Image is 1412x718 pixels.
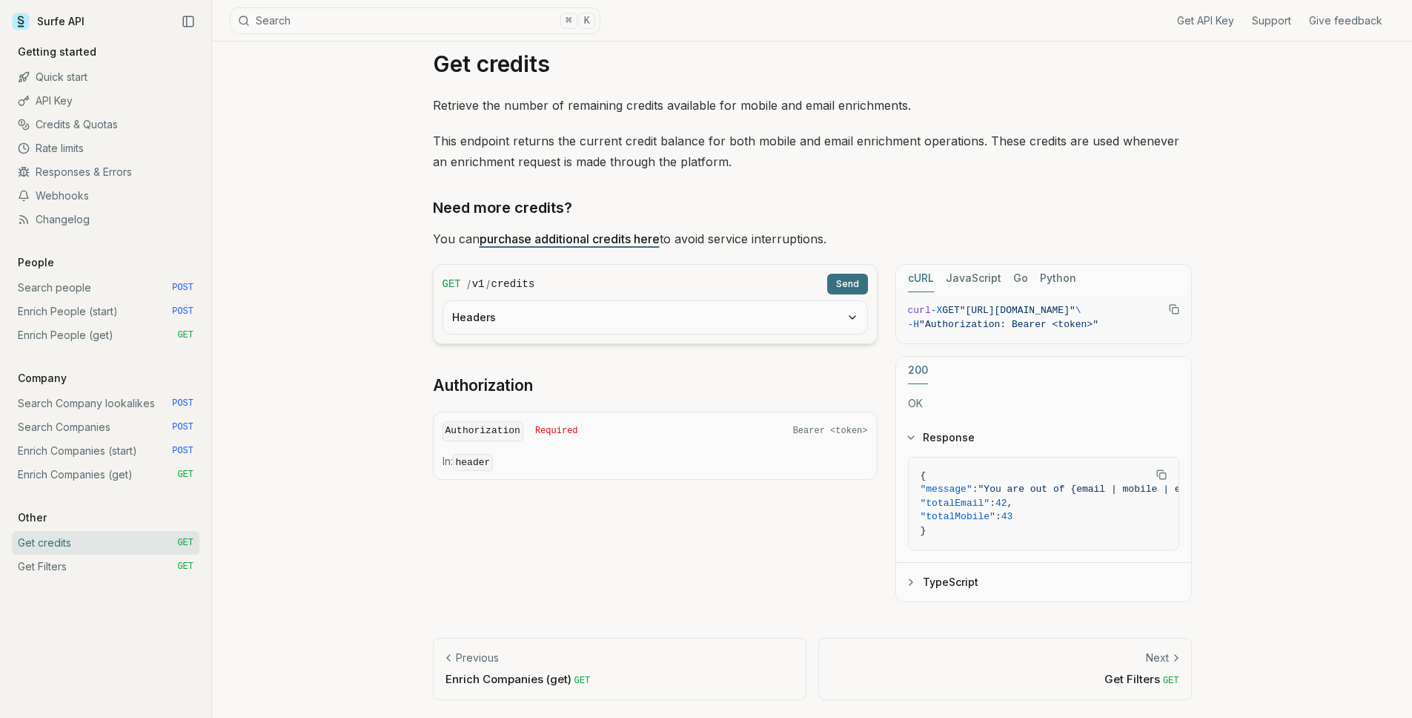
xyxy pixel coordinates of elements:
a: Need more credits? [433,196,572,220]
a: Responses & Errors [12,160,199,184]
p: Getting started [12,45,102,59]
span: GET [177,469,193,481]
span: "Authorization: Bearer <token>" [919,319,1098,330]
span: "[URL][DOMAIN_NAME]" [960,305,1075,316]
span: -H [908,319,920,330]
p: You can to avoid service interruptions. [433,228,1192,249]
a: Give feedback [1309,13,1382,28]
button: Copy Text [1163,298,1185,320]
span: \ [1075,305,1081,316]
a: Enrich People (start) POST [12,300,199,323]
p: In: [443,454,868,470]
span: { [921,470,927,481]
span: GET [574,676,591,686]
a: Support [1252,13,1291,28]
button: Collapse Sidebar [177,10,199,33]
span: GET [443,277,461,292]
button: Response [896,418,1191,457]
a: Changelog [12,208,199,231]
button: Go [1013,265,1028,292]
span: POST [172,398,193,409]
a: Search Company lookalikes POST [12,392,199,415]
span: POST [172,306,193,317]
span: Bearer <token> [793,425,868,437]
a: NextGet Filters GET [818,638,1192,699]
button: Copy Text [1150,464,1173,486]
p: Company [12,371,73,386]
span: curl [908,305,931,316]
a: Search Companies POST [12,415,199,439]
p: Enrich Companies (get) [445,671,794,687]
span: 42 [995,498,1007,509]
div: Response [896,457,1191,563]
code: Authorization [443,421,523,441]
code: header [453,454,494,471]
a: Rate limits [12,136,199,160]
p: Previous [456,651,499,665]
span: GET [942,305,959,316]
p: People [12,255,60,270]
a: Search people POST [12,276,199,300]
a: PreviousEnrich Companies (get) GET [433,638,806,699]
kbd: ⌘ [560,13,577,29]
a: API Key [12,89,199,113]
code: v1 [472,277,485,292]
p: OK [908,396,1179,411]
p: Other [12,510,53,525]
button: Headers [443,301,867,334]
button: 200 [908,357,928,384]
button: Search⌘K [230,7,600,34]
span: "totalMobile" [921,511,995,522]
span: GET [177,329,193,341]
span: / [467,277,471,292]
a: Webhooks [12,184,199,208]
span: "message" [921,484,972,495]
span: } [921,525,927,536]
p: Retrieve the number of remaining credits available for mobile and email enrichments. [433,95,1192,116]
span: GET [177,537,193,549]
button: TypeScript [896,563,1191,602]
p: Get Filters [831,671,1179,687]
a: Get Filters GET [12,555,199,579]
kbd: K [579,13,595,29]
span: : [995,511,1001,522]
span: / [486,277,490,292]
a: Quick start [12,65,199,89]
a: Enrich Companies (get) GET [12,463,199,487]
button: Send [827,274,868,294]
a: Get credits GET [12,531,199,555]
span: -X [931,305,943,316]
span: Required [535,425,578,437]
p: This endpoint returns the current credit balance for both mobile and email enrichment operations.... [433,131,1192,172]
span: : [972,484,978,495]
a: Get API Key [1177,13,1234,28]
a: Enrich Companies (start) POST [12,439,199,463]
span: 43 [1001,511,1013,522]
code: credits [491,277,535,292]
span: POST [172,282,193,294]
a: purchase additional credits here [480,231,660,246]
span: GET [1163,676,1179,686]
span: GET [177,561,193,573]
a: Credits & Quotas [12,113,199,136]
button: cURL [908,265,934,292]
p: Next [1146,651,1169,665]
span: "totalEmail" [921,498,990,509]
a: Surfe API [12,10,84,33]
h1: Get credits [433,50,1192,77]
button: JavaScript [946,265,1001,292]
button: Python [1040,265,1076,292]
a: Enrich People (get) GET [12,323,199,347]
a: Authorization [433,375,533,396]
span: , [1007,498,1013,509]
span: : [990,498,995,509]
span: POST [172,445,193,457]
span: POST [172,421,193,433]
